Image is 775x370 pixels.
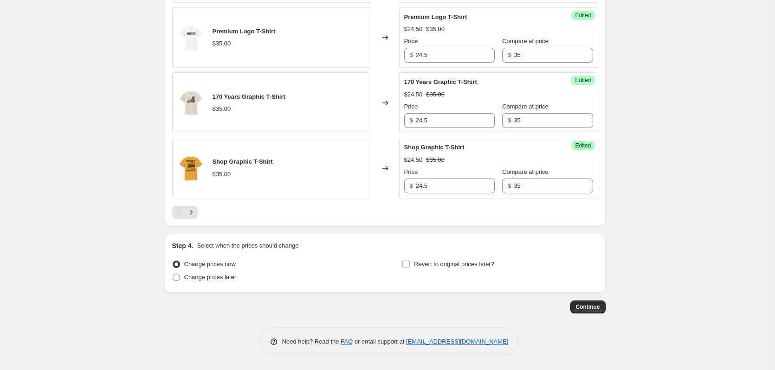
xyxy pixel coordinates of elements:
div: $35.00 [213,39,231,48]
span: Shop Graphic T-Shirt [213,158,273,165]
span: Revert to original prices later? [414,261,494,268]
span: Premium Logo T-Shirt [213,28,276,35]
div: $24.50 [404,25,423,34]
span: Change prices later [184,274,237,281]
span: Premium Logo T-Shirt [404,13,467,20]
img: wts-ss-s23shirt1_80x.png [177,24,205,51]
span: Compare at price [502,168,549,175]
div: $35.00 [213,104,231,114]
span: Shop Graphic T-Shirt [404,144,465,151]
h2: Step 4. [172,241,194,250]
span: $ [410,51,413,58]
span: 170 Years Graphic T-Shirt [213,93,285,100]
span: 170 Years Graphic T-Shirt [404,78,477,85]
span: $ [508,182,511,189]
span: Price [404,38,418,45]
span: Change prices now [184,261,236,268]
nav: Pagination [172,206,198,219]
span: Need help? Read the [282,338,341,345]
strike: $35.00 [426,25,445,34]
button: Next [185,206,198,219]
strike: $35.00 [426,155,445,165]
div: $35.00 [213,170,231,179]
img: wts-ss-s23shirt2_80x.png [177,89,205,117]
span: $ [410,182,413,189]
p: Select when the prices should change [197,241,298,250]
span: $ [508,117,511,124]
button: Continue [570,300,606,313]
span: Continue [576,303,600,311]
span: Edited [575,77,591,84]
div: $24.50 [404,155,423,165]
a: [EMAIL_ADDRESS][DOMAIN_NAME] [406,338,508,345]
span: $ [508,51,511,58]
span: Edited [575,142,591,149]
span: or email support at [353,338,406,345]
span: Edited [575,12,591,19]
img: wts-ss-s23shirt3_80x.png [177,154,205,182]
div: $24.50 [404,90,423,99]
span: Compare at price [502,38,549,45]
span: $ [410,117,413,124]
span: Price [404,103,418,110]
span: Compare at price [502,103,549,110]
strike: $35.00 [426,90,445,99]
span: Price [404,168,418,175]
a: FAQ [341,338,353,345]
